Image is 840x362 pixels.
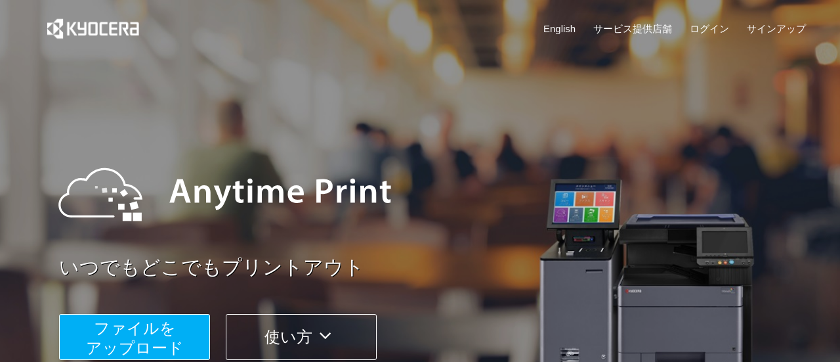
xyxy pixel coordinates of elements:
[690,22,729,35] a: ログイン
[593,22,672,35] a: サービス提供店舗
[543,22,576,35] a: English
[747,22,806,35] a: サインアップ
[59,314,210,360] button: ファイルを​​アップロード
[59,254,814,282] a: いつでもどこでもプリントアウト
[226,314,377,360] button: 使い方
[86,319,184,357] span: ファイルを ​​アップロード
